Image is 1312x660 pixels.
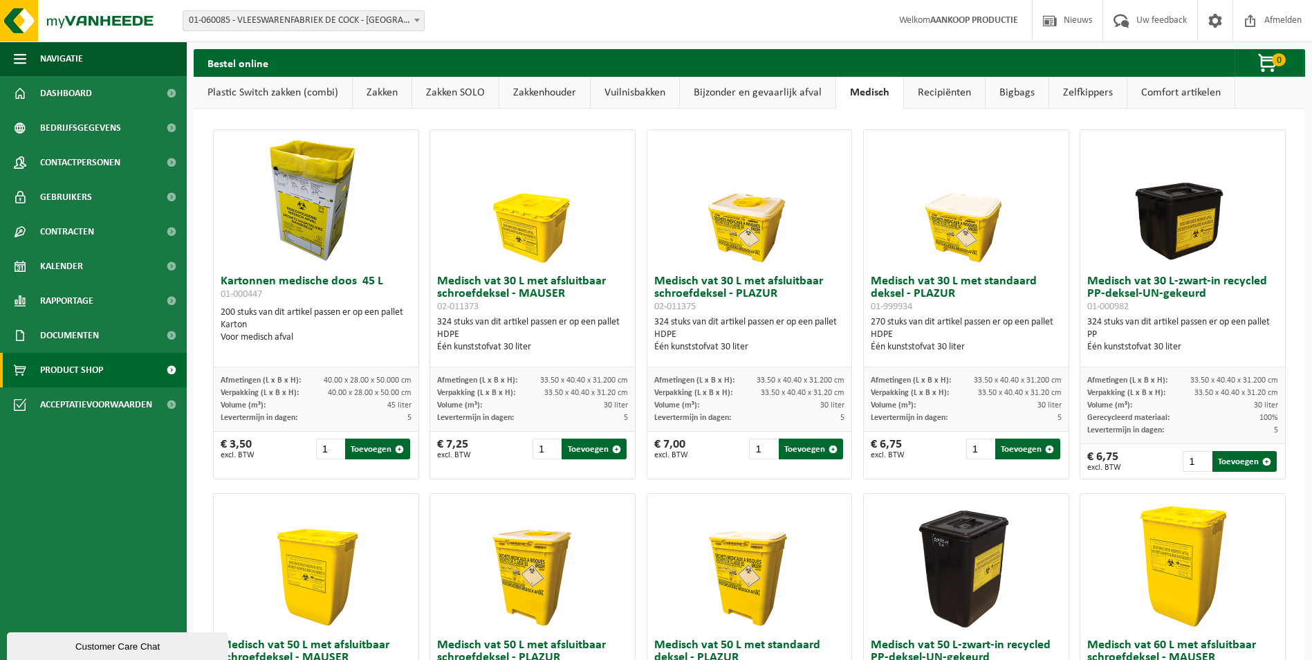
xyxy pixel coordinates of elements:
[820,401,844,410] span: 30 liter
[353,77,412,109] a: Zakken
[1194,389,1278,397] span: 33.50 x 40.40 x 31.20 cm
[40,214,94,249] span: Contracten
[1272,53,1286,66] span: 0
[757,376,844,385] span: 33.50 x 40.40 x 31.200 cm
[40,145,120,180] span: Contactpersonen
[1087,451,1121,472] div: € 6,75
[871,329,1062,341] div: HDPE
[654,275,845,313] h3: Medisch vat 30 L met afsluitbaar schroefdeksel - PLAZUR
[544,389,628,397] span: 33.50 x 40.40 x 31.20 cm
[1235,49,1304,77] button: 0
[1274,426,1278,434] span: 5
[974,376,1062,385] span: 33.50 x 40.40 x 31.200 cm
[1087,376,1167,385] span: Afmetingen (L x B x H):
[499,77,590,109] a: Zakkenhouder
[247,494,385,632] img: 02-011378
[1254,401,1278,410] span: 30 liter
[897,130,1035,268] img: 01-999934
[871,414,948,422] span: Levertermijn in dagen:
[316,439,344,459] input: 1
[897,494,1035,632] img: 01-000979
[437,414,514,422] span: Levertermijn in dagen:
[194,77,352,109] a: Plastic Switch zakken (combi)
[437,401,482,410] span: Volume (m³):
[1087,464,1121,472] span: excl. BTW
[328,389,412,397] span: 40.00 x 28.00 x 50.00 cm
[1087,302,1129,312] span: 01-000982
[1087,341,1278,354] div: Één kunststofvat 30 liter
[40,249,83,284] span: Kalender
[40,353,103,387] span: Product Shop
[930,15,1018,26] strong: AANKOOP PRODUCTIE
[871,275,1062,313] h3: Medisch vat 30 L met standaard deksel - PLAZUR
[871,302,912,312] span: 01-999934
[871,401,916,410] span: Volume (m³):
[966,439,994,459] input: 1
[904,77,985,109] a: Recipiënten
[221,401,266,410] span: Volume (m³):
[407,414,412,422] span: 5
[680,494,818,632] img: 01-999935
[654,401,699,410] span: Volume (m³):
[680,130,818,268] img: 02-011375
[221,319,412,331] div: Karton
[221,389,299,397] span: Verpakking (L x B x H):
[654,316,845,354] div: 324 stuks van dit artikel passen er op een pallet
[40,111,121,145] span: Bedrijfsgegevens
[221,414,297,422] span: Levertermijn in dagen:
[1087,414,1170,422] span: Gerecycleerd materiaal:
[345,439,409,459] button: Toevoegen
[1183,451,1210,472] input: 1
[654,329,845,341] div: HDPE
[840,414,844,422] span: 5
[40,42,83,76] span: Navigatie
[779,439,843,459] button: Toevoegen
[1087,329,1278,341] div: PP
[437,376,517,385] span: Afmetingen (L x B x H):
[1212,451,1277,472] button: Toevoegen
[40,76,92,111] span: Dashboard
[1087,401,1132,410] span: Volume (m³):
[749,439,777,459] input: 1
[1190,376,1278,385] span: 33.50 x 40.40 x 31.200 cm
[40,284,93,318] span: Rapportage
[654,302,696,312] span: 02-011375
[40,318,99,353] span: Documenten
[680,77,835,109] a: Bijzonder en gevaarlijk afval
[871,439,905,459] div: € 6,75
[221,376,301,385] span: Afmetingen (L x B x H):
[183,10,425,31] span: 01-060085 - VLEESWARENFABRIEK DE COCK - SINT-NIKLAAS
[437,439,471,459] div: € 7,25
[221,439,255,459] div: € 3,50
[978,389,1062,397] span: 33.50 x 40.40 x 31.20 cm
[995,439,1060,459] button: Toevoegen
[871,341,1062,354] div: Één kunststofvat 30 liter
[1087,316,1278,354] div: 324 stuks van dit artikel passen er op een pallet
[1087,389,1165,397] span: Verpakking (L x B x H):
[247,130,385,268] img: 01-000447
[624,414,628,422] span: 5
[1114,130,1252,268] img: 01-000982
[591,77,679,109] a: Vuilnisbakken
[437,275,628,313] h3: Medisch vat 30 L met afsluitbaar schroefdeksel - MAUSER
[1087,275,1278,313] h3: Medisch vat 30 L-zwart-in recycled PP-deksel-UN-gekeurd
[654,439,688,459] div: € 7,00
[562,439,626,459] button: Toevoegen
[986,77,1048,109] a: Bigbags
[1087,426,1164,434] span: Levertermijn in dagen:
[40,387,152,422] span: Acceptatievoorwaarden
[437,302,479,312] span: 02-011373
[654,341,845,354] div: Één kunststofvat 30 liter
[761,389,844,397] span: 33.50 x 40.40 x 31.20 cm
[1037,401,1062,410] span: 30 liter
[7,630,231,660] iframe: chat widget
[194,49,282,76] h2: Bestel online
[533,439,560,459] input: 1
[1057,414,1062,422] span: 5
[463,494,602,632] img: 02-011377
[40,180,92,214] span: Gebruikers
[871,376,951,385] span: Afmetingen (L x B x H):
[654,451,688,459] span: excl. BTW
[654,414,731,422] span: Levertermijn in dagen:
